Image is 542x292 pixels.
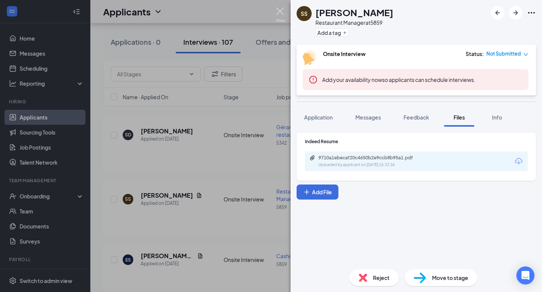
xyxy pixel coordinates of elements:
svg: Plus [343,30,347,35]
div: Status : [466,50,484,57]
span: Reject [373,274,390,282]
svg: ArrowRight [511,8,520,17]
button: PlusAdd a tag [315,29,349,36]
button: ArrowRight [509,6,522,20]
a: Paperclip9710a1ebecaf20c4650b2e9ccb8b95a1.pdfUploaded by applicant on [DATE] 15:33:26 [309,155,431,168]
button: ArrowLeftNew [491,6,504,20]
span: Not Submitted [486,50,521,57]
span: so applicants can schedule interviews. [322,76,475,83]
h1: [PERSON_NAME] [315,6,393,19]
svg: Plus [303,188,311,196]
button: Add FilePlus [297,185,338,200]
svg: ArrowLeftNew [493,8,502,17]
svg: Ellipses [527,8,536,17]
span: Files [454,114,465,121]
span: Application [304,114,333,121]
div: Restaurant Manager at 5859 [315,19,393,26]
span: down [523,52,528,57]
b: Onsite Interview [323,50,365,57]
span: Move to stage [432,274,468,282]
span: Info [492,114,502,121]
div: SS [301,10,308,17]
svg: Download [514,157,523,166]
div: Uploaded by applicant on [DATE] 15:33:26 [318,162,431,168]
div: Open Intercom Messenger [516,266,534,284]
div: 9710a1ebecaf20c4650b2e9ccb8b95a1.pdf [318,155,424,161]
button: Add your availability now [322,76,382,83]
svg: Paperclip [309,155,315,161]
div: Indeed Resume [305,138,528,145]
span: Messages [355,114,381,121]
span: Feedback [403,114,429,121]
svg: Error [309,75,318,84]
